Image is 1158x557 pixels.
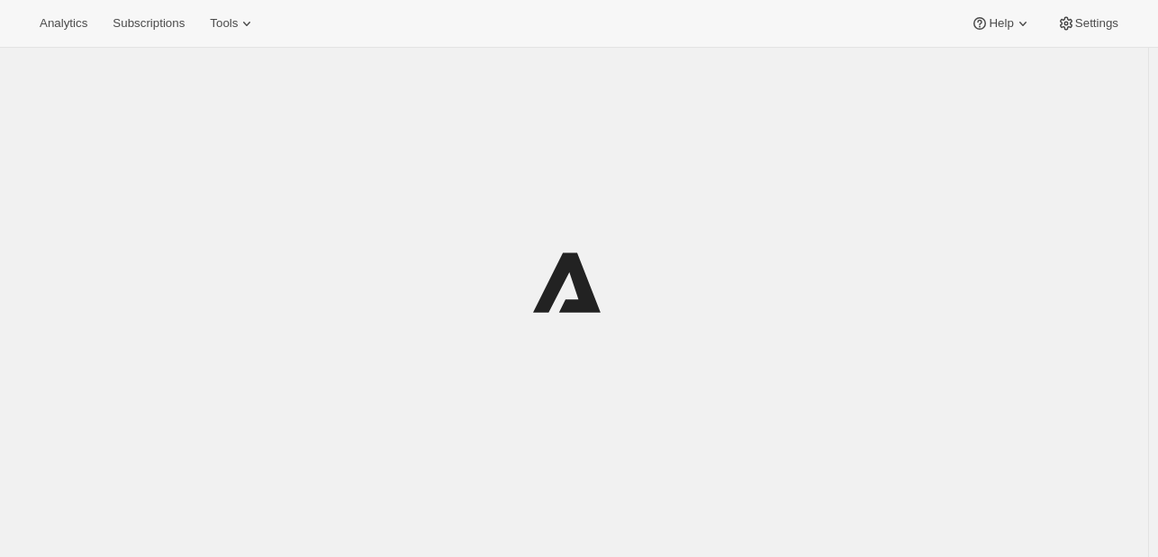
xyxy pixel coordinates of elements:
[113,16,185,31] span: Subscriptions
[40,16,87,31] span: Analytics
[1075,16,1118,31] span: Settings
[960,11,1042,36] button: Help
[29,11,98,36] button: Analytics
[989,16,1013,31] span: Help
[1046,11,1129,36] button: Settings
[199,11,267,36] button: Tools
[210,16,238,31] span: Tools
[102,11,195,36] button: Subscriptions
